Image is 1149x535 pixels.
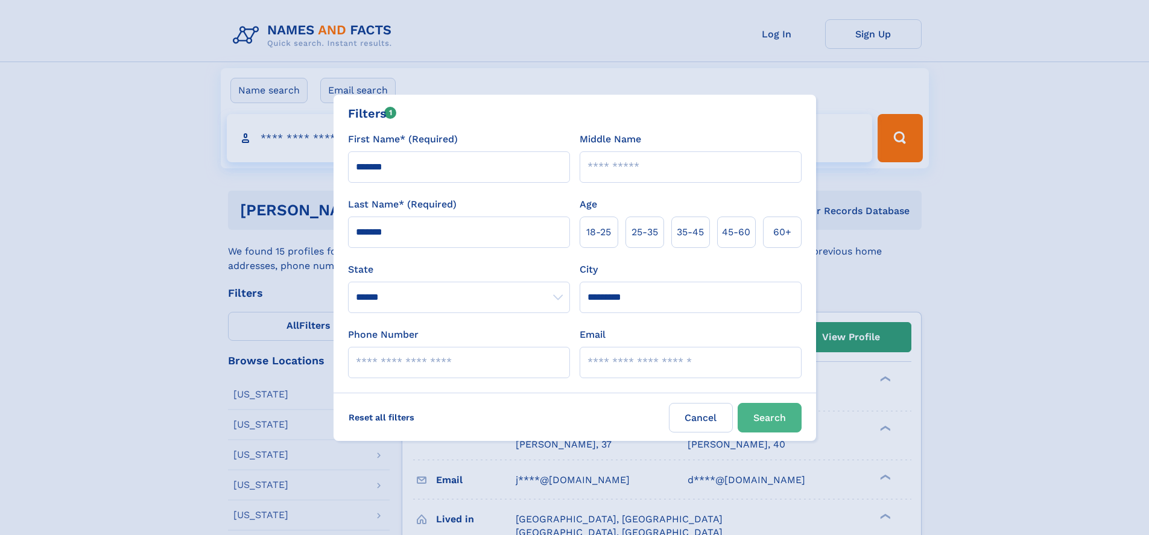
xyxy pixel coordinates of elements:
span: 45‑60 [722,225,750,239]
div: Filters [348,104,397,122]
label: First Name* (Required) [348,132,458,147]
span: 18‑25 [586,225,611,239]
label: Reset all filters [341,403,422,432]
label: Age [580,197,597,212]
label: Phone Number [348,328,419,342]
span: 60+ [773,225,791,239]
label: Email [580,328,606,342]
span: 25‑35 [631,225,658,239]
label: State [348,262,570,277]
label: City [580,262,598,277]
label: Middle Name [580,132,641,147]
label: Last Name* (Required) [348,197,457,212]
label: Cancel [669,403,733,432]
button: Search [738,403,802,432]
span: 35‑45 [677,225,704,239]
